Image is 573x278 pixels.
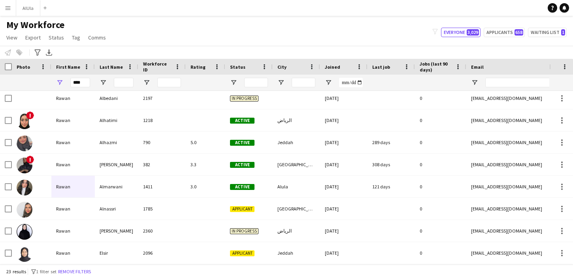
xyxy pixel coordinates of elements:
div: 0 [415,242,466,264]
button: Open Filter Menu [325,79,332,86]
div: [DATE] [320,176,368,197]
img: Rawan Elsir [17,246,32,262]
div: 5.0 [186,131,225,153]
span: Active [230,162,254,168]
div: 3.3 [186,154,225,175]
a: Export [22,32,44,43]
div: Rawan [51,109,95,131]
div: 2197 [138,87,186,109]
div: Almarwani [95,176,138,197]
div: [DATE] [320,131,368,153]
span: Jobs (last 90 days) [420,61,452,73]
div: 790 [138,131,186,153]
button: Open Filter Menu [277,79,285,86]
span: Joined [325,64,340,70]
img: Rawan Aziz [17,224,32,240]
div: [DATE] [320,242,368,264]
a: View [3,32,21,43]
div: 0 [415,176,466,197]
span: Workforce ID [143,61,172,73]
span: Tag [72,34,80,41]
div: Elsir [95,242,138,264]
span: Rating [190,64,205,70]
span: 3,029 [467,29,479,36]
div: 1785 [138,198,186,220]
div: 0 [415,154,466,175]
button: AlUla [16,0,40,16]
div: [DATE] [320,198,368,220]
div: 121 days [368,176,415,197]
div: 0 [415,220,466,242]
span: ! [26,111,34,119]
span: Status [230,64,245,70]
input: City Filter Input [292,78,315,87]
div: Rawan [51,176,95,197]
div: الرياض [273,109,320,131]
img: Rawan Ali [17,158,32,173]
div: [DATE] [320,87,368,109]
button: Applicants658 [484,28,525,37]
a: Comms [85,32,109,43]
input: Workforce ID Filter Input [157,78,181,87]
span: Active [230,140,254,146]
button: Open Filter Menu [100,79,107,86]
span: ! [26,156,34,163]
span: Last job [372,64,390,70]
span: Applicant [230,250,254,256]
span: Applicant [230,206,254,212]
span: View [6,34,17,41]
div: 2360 [138,220,186,242]
span: 658 [515,29,523,36]
div: [DATE] [320,109,368,131]
span: Export [25,34,41,41]
input: Status Filter Input [244,78,268,87]
div: 0 [415,109,466,131]
div: Alnassri [95,198,138,220]
span: In progress [230,96,258,101]
div: Jeddah [273,131,320,153]
div: الرياض [273,220,320,242]
div: [DATE] [320,220,368,242]
span: City [277,64,286,70]
div: 0 [415,87,466,109]
app-action-btn: Advanced filters [33,48,42,57]
div: [GEOGRAPHIC_DATA] [273,154,320,175]
div: 1411 [138,176,186,197]
div: Rawan [51,198,95,220]
div: Alhazmi [95,131,138,153]
div: 2096 [138,242,186,264]
span: Active [230,184,254,190]
input: Last Name Filter Input [114,78,134,87]
app-action-btn: Export XLSX [44,48,54,57]
span: Comms [88,34,106,41]
span: Last Name [100,64,123,70]
div: Albedani [95,87,138,109]
span: In progress [230,228,258,234]
span: Active [230,118,254,124]
div: [DATE] [320,154,368,175]
div: 0 [415,131,466,153]
div: Alhatimi [95,109,138,131]
div: Rawan [51,220,95,242]
div: Rawan [51,87,95,109]
span: First Name [56,64,80,70]
div: 382 [138,154,186,175]
img: Rawan Almarwani [17,180,32,195]
div: [PERSON_NAME] [95,154,138,175]
div: 0 [415,198,466,220]
div: 3.0 [186,176,225,197]
div: 289 days [368,131,415,153]
div: Rawan [51,154,95,175]
input: First Name Filter Input [70,78,90,87]
span: 1 filter set [36,269,57,274]
a: Tag [69,32,83,43]
span: Photo [17,64,30,70]
button: Open Filter Menu [471,79,478,86]
a: Status [45,32,67,43]
span: My Workforce [6,19,64,31]
span: Status [49,34,64,41]
div: Rawan [51,242,95,264]
div: [PERSON_NAME] [95,220,138,242]
img: Rawan Alhazmi [17,135,32,151]
button: Open Filter Menu [143,79,150,86]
